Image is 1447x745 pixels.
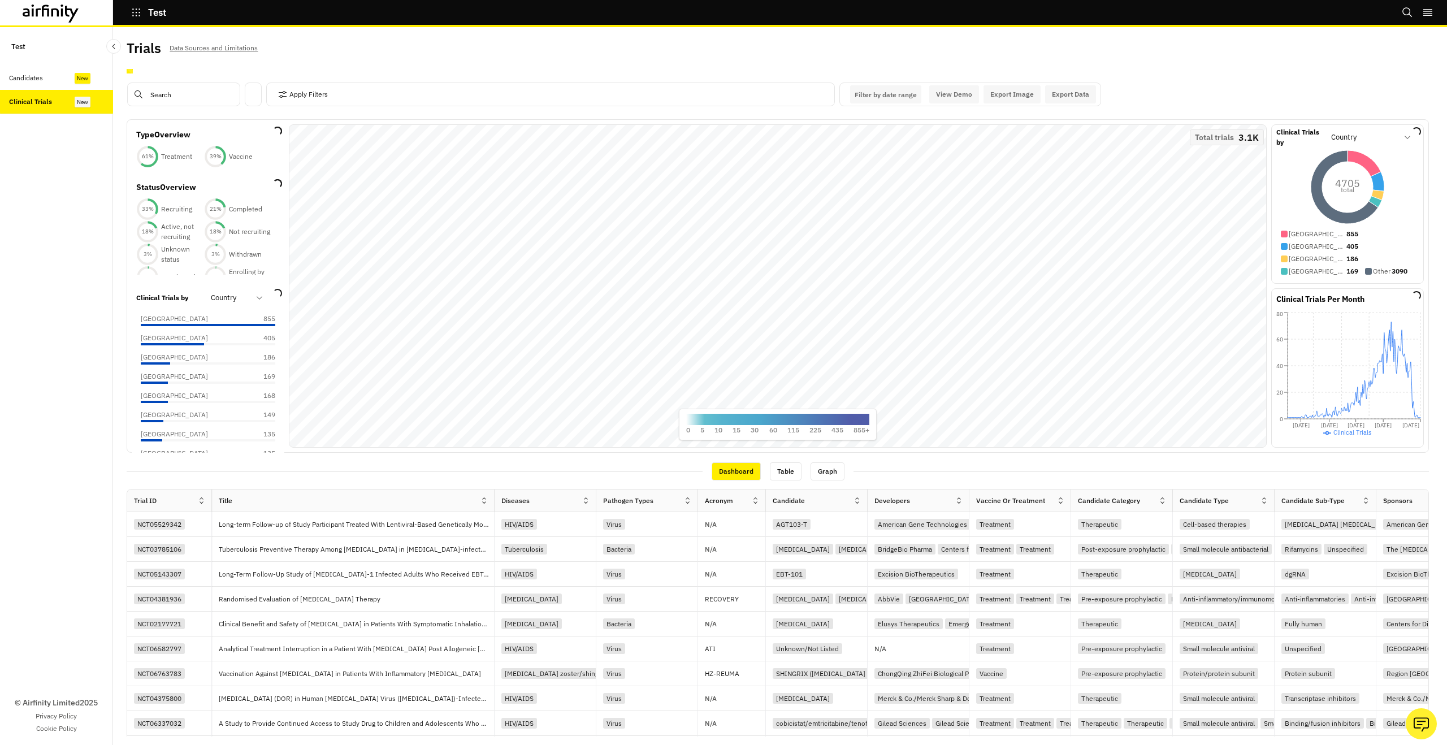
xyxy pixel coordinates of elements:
[204,205,227,213] div: 21 %
[1281,496,1345,506] div: Candidate Sub-type
[1383,496,1413,506] div: Sponsors
[705,643,765,655] p: ATI
[136,181,196,193] p: Status Overview
[161,222,204,242] p: Active, not recruiting
[1260,718,1339,729] div: Small molecule antiviral
[141,448,208,458] p: [GEOGRAPHIC_DATA]
[1045,85,1096,103] button: Export Data
[501,693,537,704] div: HIV/AIDS
[247,410,275,420] p: 149
[1348,422,1364,429] tspan: [DATE]
[603,569,625,579] div: Virus
[1078,496,1140,506] div: Candidate Category
[161,151,192,162] p: Treatment
[134,519,185,530] div: NCT05529342
[603,693,625,704] div: Virus
[603,718,625,729] div: Virus
[134,668,185,679] div: NCT06763783
[136,293,188,303] p: Clinical Trials by
[134,643,185,654] div: NCT06582797
[938,544,1095,555] div: Centers for Disease Control and Prevention (CDC)
[874,693,1008,704] div: Merck & Co./Merck Sharp & Dohme (MSD)
[141,391,208,401] p: [GEOGRAPHIC_DATA]
[1280,415,1283,423] tspan: 0
[1168,594,1255,604] div: Pre-exposure prophylactic
[219,594,494,605] p: Randomised Evaluation of [MEDICAL_DATA] Therapy
[1276,336,1283,343] tspan: 60
[603,519,625,530] div: Virus
[1276,310,1283,318] tspan: 80
[219,668,486,679] p: Vaccination Against [MEDICAL_DATA] in Patients With Inflammatory [MEDICAL_DATA]
[501,519,537,530] div: HIV/AIDS
[1078,693,1121,704] div: Therapeutic
[501,668,611,679] div: [MEDICAL_DATA] zoster/shingles
[247,371,275,382] p: 169
[835,594,896,604] div: [MEDICAL_DATA]
[603,618,635,629] div: Bacteria
[1351,594,1418,604] div: Anti-inflammatories
[976,693,1014,704] div: Treatment
[1078,668,1166,679] div: Pre-exposure prophylactic
[1276,362,1283,370] tspan: 40
[1402,422,1419,429] tspan: [DATE]
[219,618,494,630] p: Clinical Benefit and Safety of [MEDICAL_DATA] in Patients With Symptomatic Inhalational [MEDICAL_...
[1169,718,1213,729] div: Therapeutic
[204,273,227,281] div: 1 %
[603,668,625,679] div: Virus
[773,668,952,679] div: SHINGRIX ([MEDICAL_DATA] Recombinant, Adjuvanted)
[9,73,43,83] div: Candidates
[136,228,159,236] div: 18 %
[1016,544,1054,555] div: Treatment
[874,646,886,652] p: N/A
[773,643,842,654] div: Unknown/Not Listed
[811,462,844,480] div: Graph
[1373,266,1390,276] p: Other
[1281,544,1322,555] div: Rifamycins
[686,425,690,435] p: 0
[835,544,896,555] div: [MEDICAL_DATA]
[134,544,185,555] div: NCT03785106
[700,425,704,435] p: 5
[11,36,25,57] p: Test
[161,204,192,214] p: Recruiting
[855,90,917,99] p: Filter by date range
[134,496,157,506] div: Trial ID
[161,272,196,282] p: Terminated
[141,333,208,343] p: [GEOGRAPHIC_DATA]
[705,571,717,578] p: N/A
[850,85,921,103] button: Interact with the calendar and add the check-in date for your trip.
[773,569,806,579] div: EBT-101
[906,594,980,604] div: [GEOGRAPHIC_DATA]
[1180,718,1258,729] div: Small molecule antiviral
[733,425,740,435] p: 15
[501,718,537,729] div: HIV/AIDS
[932,718,987,729] div: Gilead Sciences
[289,125,1266,447] canvas: Map
[1281,569,1309,579] div: dgRNA
[712,462,761,480] div: Dashboard
[36,711,77,721] a: Privacy Policy
[1078,618,1121,629] div: Therapeutic
[705,594,765,605] p: RECOVERY
[204,228,227,236] div: 18 %
[219,544,494,555] p: Tuberculosis Preventive Therapy Among [MEDICAL_DATA] in [MEDICAL_DATA]-infected Individuals
[148,7,166,18] p: Test
[127,40,161,57] h2: Trials
[127,83,240,106] input: Search
[976,544,1014,555] div: Treatment
[219,718,494,729] p: A Study to Provide Continued Access to Study Drug to Children and Adolescents Who Have Completed ...
[278,85,328,103] button: Apply Filters
[501,618,562,629] div: [MEDICAL_DATA]
[1281,594,1349,604] div: Anti-inflammatories
[874,519,971,530] div: American Gene Technologies
[976,718,1014,729] div: Treatment
[1341,185,1354,194] tspan: total
[1276,293,1364,305] p: Clinical Trials Per Month
[229,204,262,214] p: Completed
[714,425,722,435] p: 10
[976,569,1014,579] div: Treatment
[1078,643,1166,654] div: Pre-exposure prophylactic
[1321,422,1338,429] tspan: [DATE]
[36,724,77,734] a: Cookie Policy
[1078,594,1166,604] div: Pre-exposure prophylactic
